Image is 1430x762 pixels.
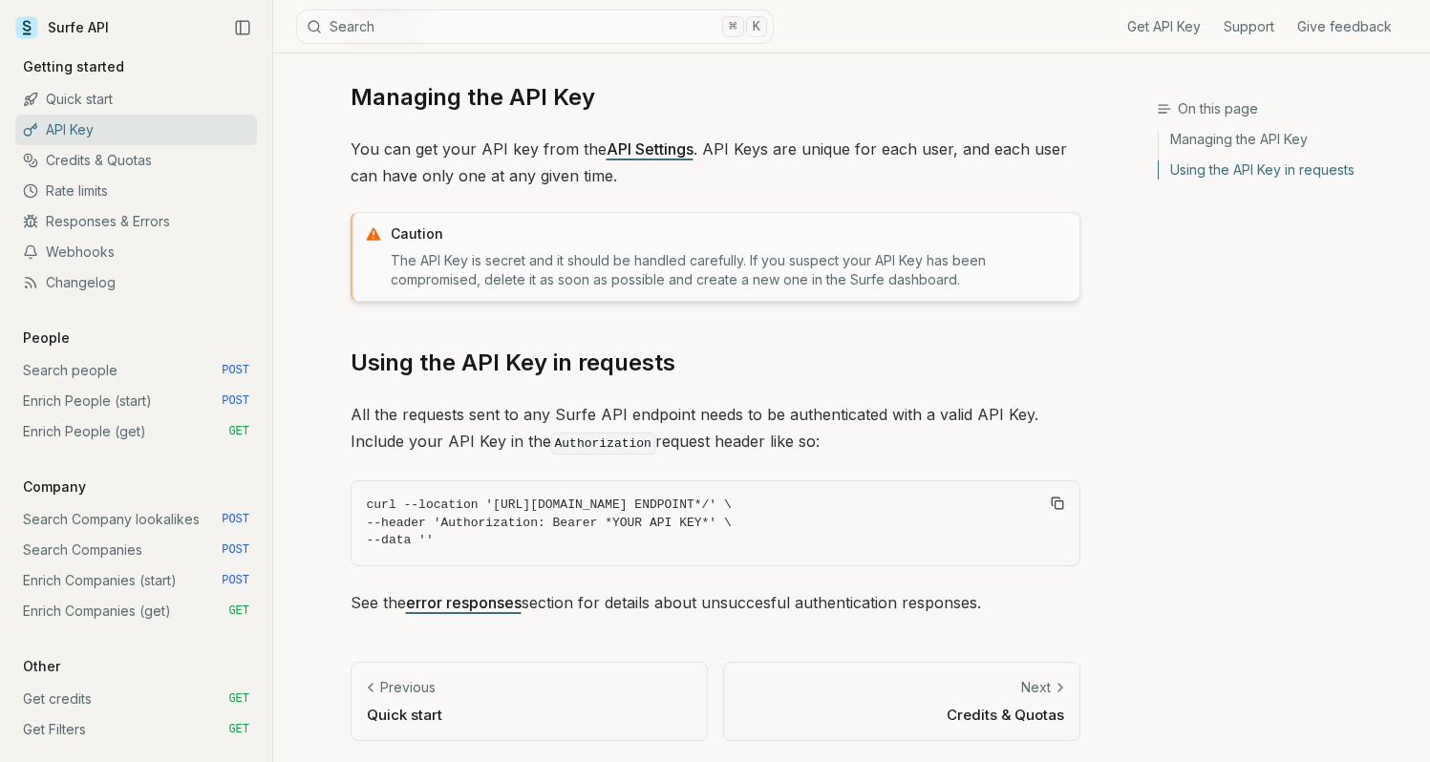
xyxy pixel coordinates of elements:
a: Quick start [15,84,257,115]
p: The API Key is secret and it should be handled carefully. If you suspect your API Key has been co... [391,251,1068,289]
p: Credits & Quotas [739,705,1064,725]
a: Using the API Key in requests [1159,155,1415,180]
a: API Settings [607,139,694,159]
p: Previous [380,678,436,697]
a: NextCredits & Quotas [723,662,1080,741]
a: Search people POST [15,355,257,386]
p: You can get your API key from the . API Keys are unique for each user, and each user can have onl... [351,136,1080,189]
span: POST [222,393,249,409]
h3: On this page [1157,99,1415,118]
code: Authorization [551,433,655,455]
a: Support [1224,17,1274,36]
a: Get credits GET [15,684,257,714]
a: Search Companies POST [15,535,257,565]
a: Surfe API [15,13,109,42]
a: Responses & Errors [15,206,257,237]
a: API Key [15,115,257,145]
a: error responses [406,593,522,612]
a: Rate limits [15,176,257,206]
a: Enrich People (start) POST [15,386,257,416]
a: Get Filters GET [15,714,257,745]
span: POST [222,573,249,588]
a: PreviousQuick start [351,662,708,741]
a: Using the API Key in requests [351,348,675,378]
code: curl --location '[URL][DOMAIN_NAME] ENDPOINT*/' \ --header 'Authorization: Bearer *YOUR API KEY*'... [367,497,1064,550]
a: Enrich People (get) GET [15,416,257,447]
a: Give feedback [1297,17,1392,36]
span: GET [228,722,249,737]
p: Company [15,477,94,497]
span: POST [222,512,249,527]
p: People [15,328,77,348]
kbd: ⌘ [722,16,743,37]
p: See the section for details about unsuccesful authentication responses. [351,589,1080,616]
a: Enrich Companies (start) POST [15,565,257,596]
span: GET [228,603,249,619]
p: Getting started [15,57,132,76]
a: Enrich Companies (get) GET [15,596,257,626]
a: Search Company lookalikes POST [15,504,257,535]
a: Get API Key [1127,17,1201,36]
button: Collapse Sidebar [228,13,257,42]
p: Next [1021,678,1051,697]
a: Webhooks [15,237,257,267]
a: Managing the API Key [1159,130,1415,155]
button: Copy Text [1043,489,1072,518]
p: Caution [391,224,1068,243]
span: POST [222,542,249,558]
p: All the requests sent to any Surfe API endpoint needs to be authenticated with a valid API Key. I... [351,401,1080,457]
p: Quick start [367,705,692,725]
a: Changelog [15,267,257,298]
span: GET [228,424,249,439]
span: POST [222,363,249,378]
a: Managing the API Key [351,82,595,113]
p: Other [15,657,68,676]
span: GET [228,691,249,707]
a: Credits & Quotas [15,145,257,176]
kbd: K [746,16,767,37]
button: Search⌘K [296,10,774,44]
